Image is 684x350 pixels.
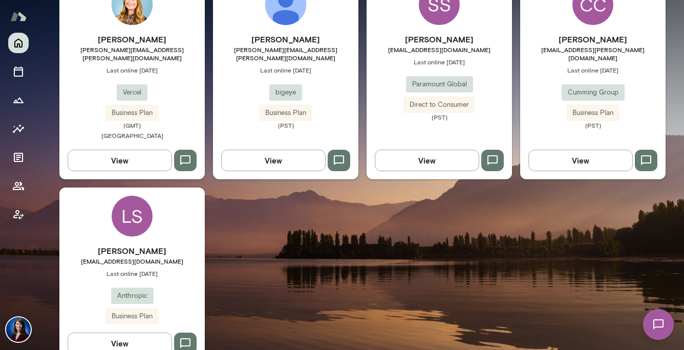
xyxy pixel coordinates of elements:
span: (PST) [520,121,666,129]
span: [EMAIL_ADDRESS][DOMAIN_NAME] [367,45,512,54]
span: [EMAIL_ADDRESS][DOMAIN_NAME] [59,257,205,265]
span: bigeye [269,87,302,98]
span: Paramount Global [406,79,473,89]
div: LS [112,196,153,237]
button: Members [8,176,29,196]
span: [EMAIL_ADDRESS][PERSON_NAME][DOMAIN_NAME] [520,45,666,62]
span: Last online [DATE] [59,269,205,277]
span: Business Plan [259,108,312,118]
span: (PST) [213,121,358,129]
button: View [375,150,479,171]
h6: [PERSON_NAME] [59,33,205,45]
button: Growth Plan [8,90,29,110]
span: Last online [DATE] [367,58,512,66]
span: Vercel [117,87,147,98]
span: Business Plan [105,108,159,118]
span: [PERSON_NAME][EMAIL_ADDRESS][PERSON_NAME][DOMAIN_NAME] [59,45,205,62]
img: Mento [10,7,27,26]
span: Last online [DATE] [213,66,358,74]
button: Sessions [8,61,29,82]
button: Insights [8,119,29,139]
span: Last online [DATE] [520,66,666,74]
button: Home [8,33,29,53]
button: View [528,150,633,171]
span: Cumming Group [562,87,625,98]
h6: [PERSON_NAME] [59,245,205,257]
img: Julie Rollauer [6,317,31,342]
span: Anthropic [111,291,154,301]
button: Documents [8,147,29,168]
span: [PERSON_NAME][EMAIL_ADDRESS][PERSON_NAME][DOMAIN_NAME] [213,45,358,62]
h6: [PERSON_NAME] [367,33,512,45]
span: [GEOGRAPHIC_DATA] [101,132,163,139]
button: Client app [8,204,29,225]
button: View [221,150,326,171]
span: Last online [DATE] [59,66,205,74]
button: View [68,150,172,171]
h6: [PERSON_NAME] [213,33,358,45]
h6: [PERSON_NAME] [520,33,666,45]
span: Business Plan [105,311,159,321]
span: (PST) [367,113,512,121]
span: Direct to Consumer [403,100,475,110]
span: Business Plan [566,108,619,118]
span: (GMT) [59,121,205,129]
